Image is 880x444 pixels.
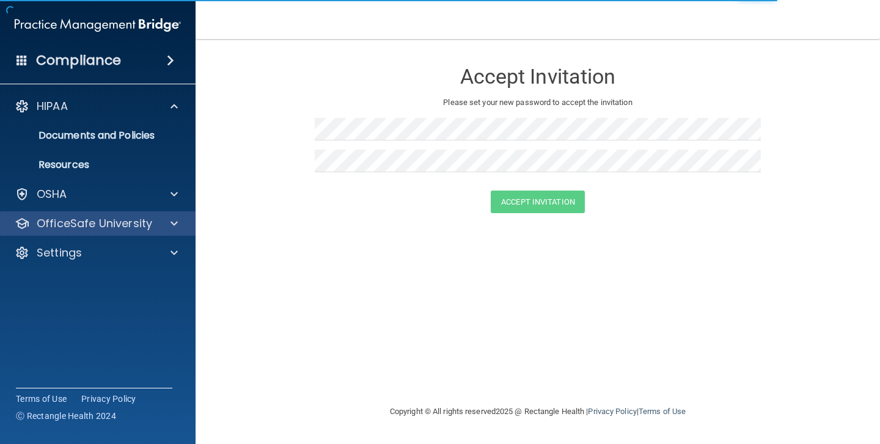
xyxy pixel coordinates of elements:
[16,393,67,405] a: Terms of Use
[81,393,136,405] a: Privacy Policy
[315,65,761,88] h3: Accept Invitation
[669,365,865,414] iframe: Drift Widget Chat Controller
[37,246,82,260] p: Settings
[324,95,752,110] p: Please set your new password to accept the invitation
[491,191,585,213] button: Accept Invitation
[8,129,175,142] p: Documents and Policies
[8,159,175,171] p: Resources
[15,216,178,231] a: OfficeSafe University
[37,99,68,114] p: HIPAA
[36,52,121,69] h4: Compliance
[315,392,761,431] div: Copyright © All rights reserved 2025 @ Rectangle Health | |
[15,99,178,114] a: HIPAA
[588,407,636,416] a: Privacy Policy
[37,187,67,202] p: OSHA
[37,216,152,231] p: OfficeSafe University
[15,246,178,260] a: Settings
[16,410,116,422] span: Ⓒ Rectangle Health 2024
[15,13,181,37] img: PMB logo
[15,187,178,202] a: OSHA
[639,407,686,416] a: Terms of Use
